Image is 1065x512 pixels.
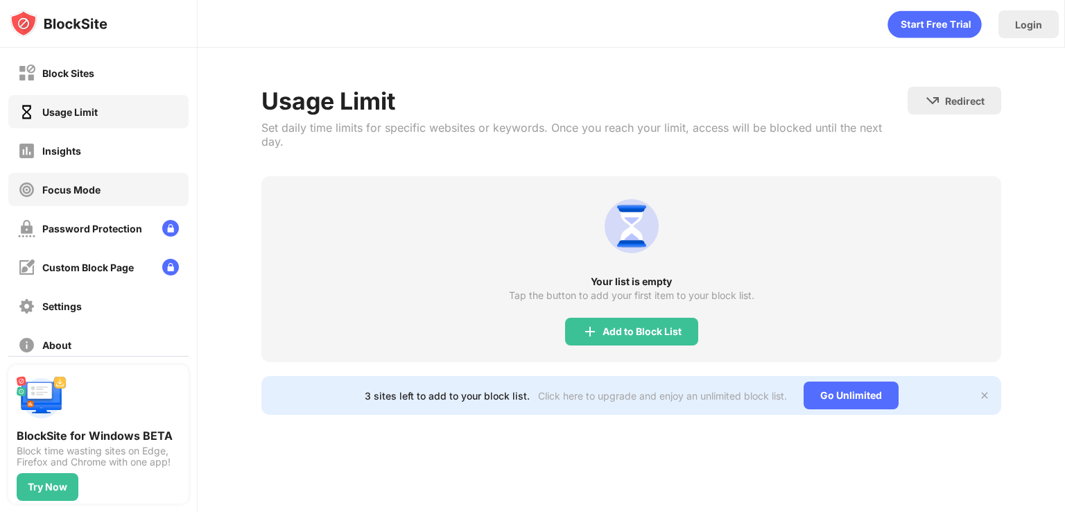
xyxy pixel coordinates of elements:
img: insights-off.svg [18,142,35,160]
img: x-button.svg [979,390,990,401]
div: Block time wasting sites on Edge, Firefox and Chrome with one app! [17,445,180,468]
div: Settings [42,300,82,312]
div: Tap the button to add your first item to your block list. [509,290,754,301]
div: Redirect [945,95,985,107]
div: About [42,339,71,351]
div: Usage Limit [261,87,908,115]
img: password-protection-off.svg [18,220,35,237]
div: Custom Block Page [42,262,134,273]
img: lock-menu.svg [162,220,179,237]
div: Set daily time limits for specific websites or keywords. Once you reach your limit, access will b... [261,121,908,148]
img: time-usage-on.svg [18,103,35,121]
div: Add to Block List [603,326,682,337]
img: logo-blocksite.svg [10,10,107,37]
div: Try Now [28,481,67,493]
div: Insights [42,145,81,157]
div: Password Protection [42,223,142,234]
div: 3 sites left to add to your block list. [365,390,530,402]
img: customize-block-page-off.svg [18,259,35,276]
div: Your list is empty [261,276,1001,287]
div: animation [887,10,982,38]
img: about-off.svg [18,336,35,354]
img: settings-off.svg [18,298,35,315]
img: push-desktop.svg [17,373,67,423]
div: Usage Limit [42,106,98,118]
div: Go Unlimited [804,382,899,409]
div: BlockSite for Windows BETA [17,429,180,443]
img: block-off.svg [18,65,35,82]
img: usage-limit.svg [598,193,665,259]
div: Login [1015,19,1042,31]
div: Block Sites [42,67,94,79]
div: Click here to upgrade and enjoy an unlimited block list. [538,390,787,402]
img: lock-menu.svg [162,259,179,275]
img: focus-off.svg [18,181,35,198]
div: Focus Mode [42,184,101,196]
